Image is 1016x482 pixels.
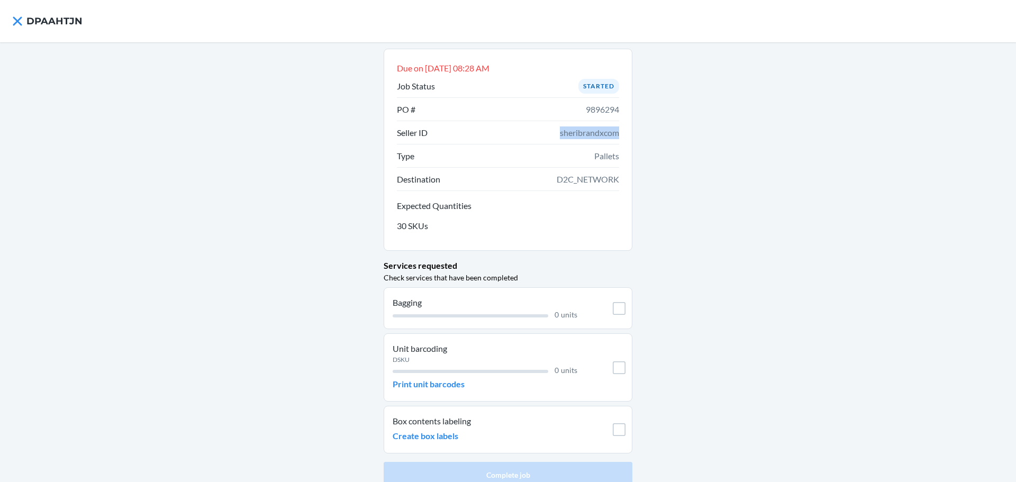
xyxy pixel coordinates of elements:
h4: DPAAHTJN [26,14,83,28]
p: Destination [397,173,440,186]
p: 30 SKUs [397,220,428,232]
p: Bagging [393,296,577,309]
span: 0 [555,366,559,375]
div: Started [578,79,619,94]
p: Check services that have been completed [384,272,518,283]
p: Type [397,150,414,162]
p: Due on [DATE] 08:28 AM [397,62,619,75]
p: DSKU [393,355,410,365]
p: Seller ID [397,126,428,139]
span: sheribrandxcom [560,126,619,139]
span: units [561,366,577,375]
p: Box contents labeling [393,415,577,428]
p: Unit barcoding [393,342,577,355]
p: Print unit barcodes [393,378,465,390]
p: Expected Quantities [397,199,619,212]
span: 0 [555,310,559,319]
span: units [561,310,577,319]
button: Create box labels [393,428,458,444]
button: Expected Quantities [397,199,619,214]
span: D2C_NETWORK [557,173,619,186]
p: Create box labels [393,430,458,442]
button: Print unit barcodes [393,376,465,393]
span: Pallets [594,150,619,162]
span: 9896294 [586,103,619,116]
p: Job Status [397,80,435,93]
p: PO # [397,103,415,116]
p: Services requested [384,259,457,272]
